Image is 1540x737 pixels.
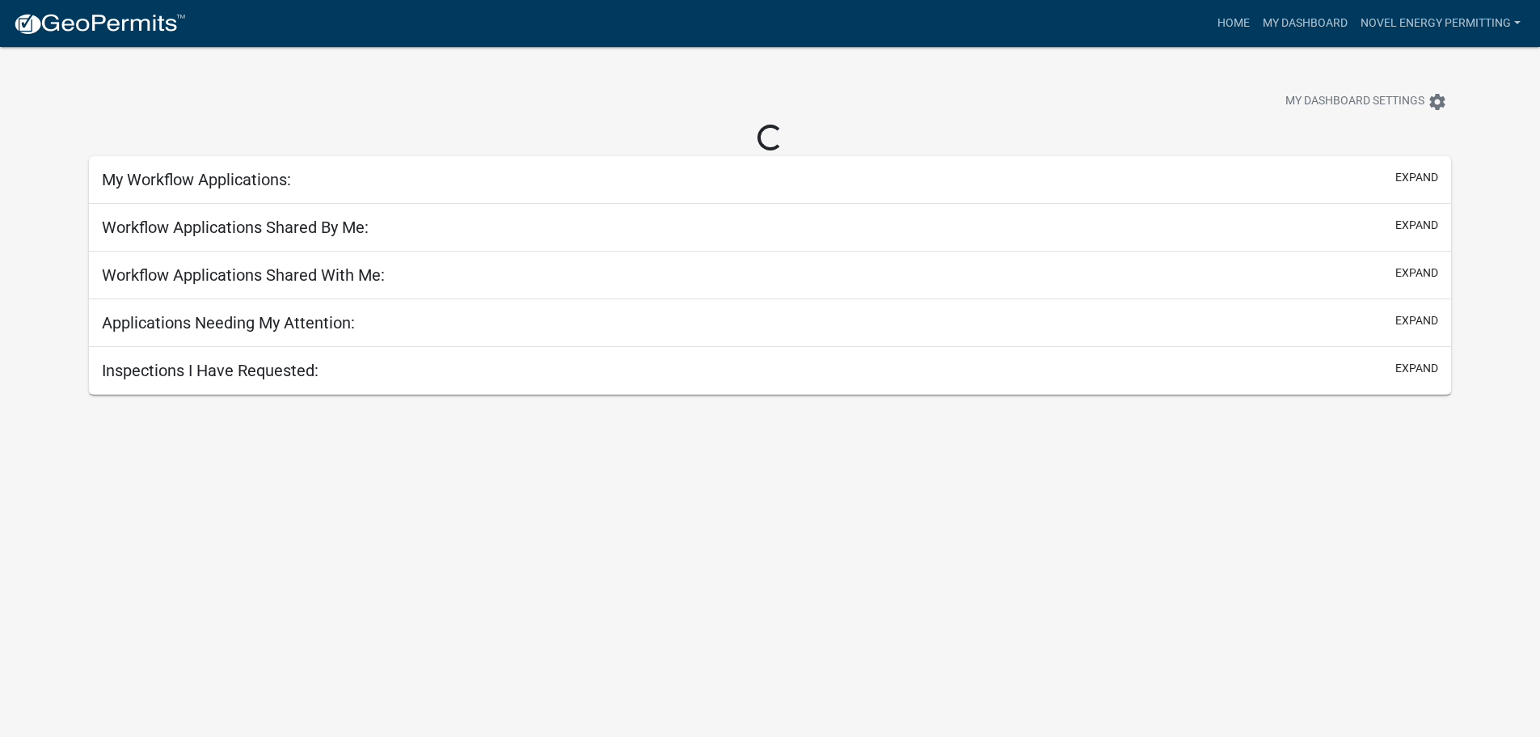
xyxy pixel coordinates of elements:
[1272,86,1460,117] button: My Dashboard Settingssettings
[1256,8,1354,39] a: My Dashboard
[1211,8,1256,39] a: Home
[1395,360,1438,377] button: expand
[1395,217,1438,234] button: expand
[102,265,385,285] h5: Workflow Applications Shared With Me:
[102,361,319,380] h5: Inspections I Have Requested:
[102,170,291,189] h5: My Workflow Applications:
[1395,265,1438,282] button: expand
[1285,92,1424,112] span: My Dashboard Settings
[1428,92,1447,112] i: settings
[102,313,355,332] h5: Applications Needing My Attention:
[1395,312,1438,329] button: expand
[102,218,369,237] h5: Workflow Applications Shared By Me:
[1354,8,1527,39] a: Novel Energy Permitting
[1395,169,1438,186] button: expand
